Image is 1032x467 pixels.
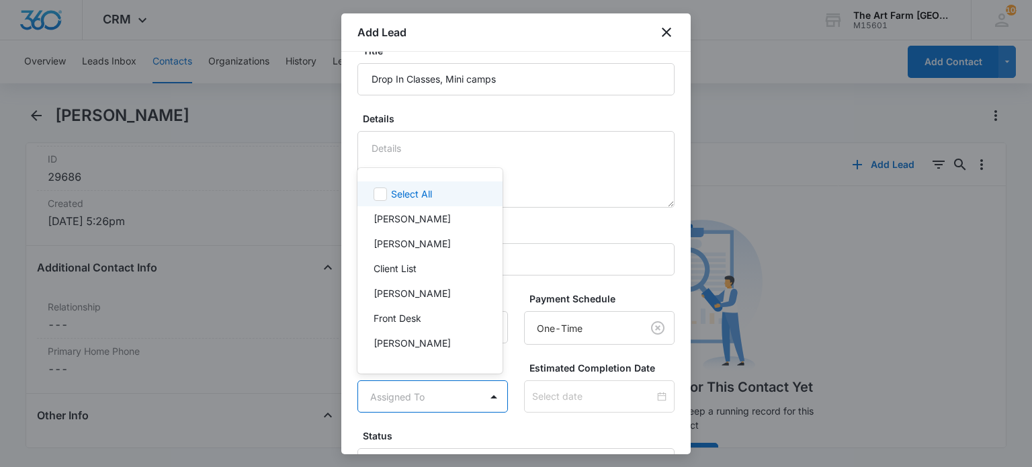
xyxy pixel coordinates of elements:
[374,361,451,375] p: [PERSON_NAME]
[374,261,417,275] p: Client List
[374,237,451,251] p: [PERSON_NAME]
[374,311,421,325] p: Front Desk
[374,212,451,226] p: [PERSON_NAME]
[391,187,432,201] p: Select All
[374,286,451,300] p: [PERSON_NAME]
[374,336,451,350] p: [PERSON_NAME]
